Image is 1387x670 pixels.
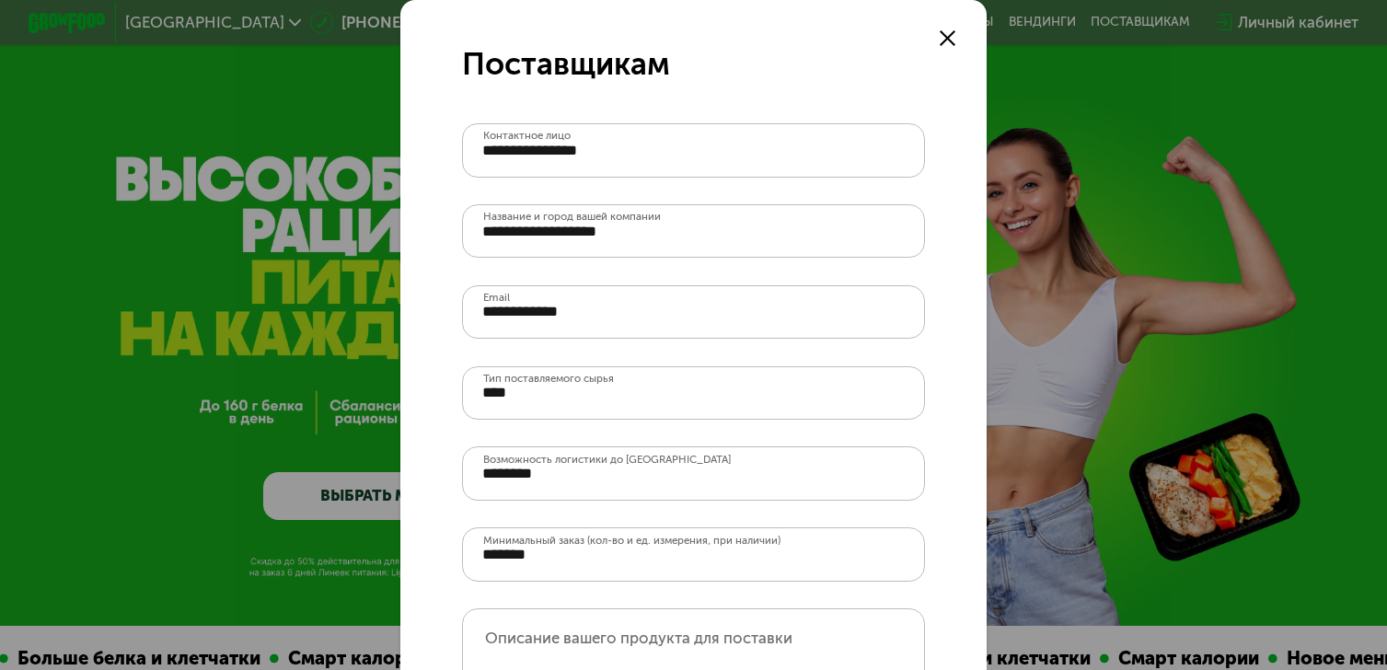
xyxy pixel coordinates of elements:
[483,131,571,142] label: Контактное лицо
[483,293,510,304] label: Email
[485,630,792,648] label: Описание вашего продукта для поставки
[462,46,924,85] div: Поставщикам
[483,455,731,466] label: Возможность логистики до [GEOGRAPHIC_DATA]
[483,374,614,385] label: Тип поставляемого сырья
[483,536,780,547] label: Минимальный заказ (кол-во и ед. измерения, при наличии)
[483,212,661,223] label: Название и город вашей компании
